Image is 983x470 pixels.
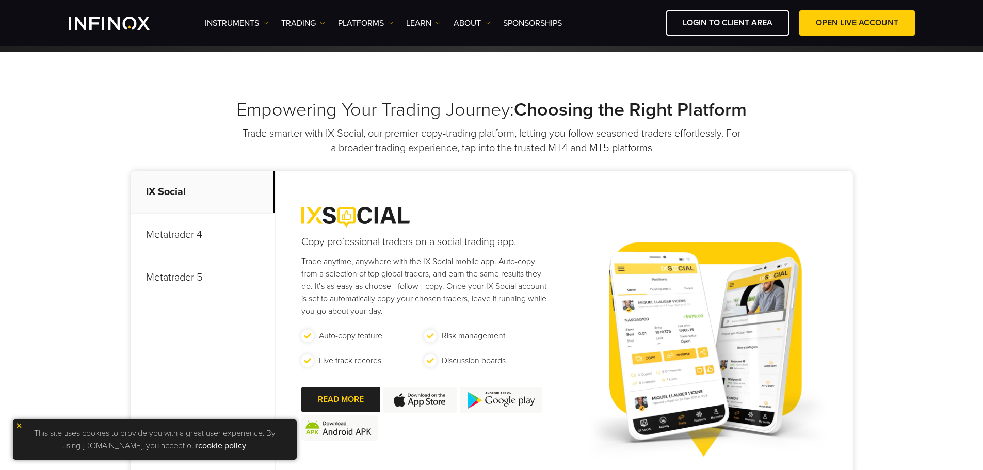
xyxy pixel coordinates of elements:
a: SPONSORSHIPS [503,17,562,29]
a: LOGIN TO CLIENT AREA [666,10,789,36]
p: This site uses cookies to provide you with a great user experience. By using [DOMAIN_NAME], you a... [18,425,292,455]
p: Trade smarter with IX Social, our premier copy-trading platform, letting you follow seasoned trad... [241,126,742,155]
p: Metatrader 4 [131,214,275,256]
p: IX Social [131,171,275,214]
p: Risk management [442,330,505,342]
a: Instruments [205,17,268,29]
p: Trade anytime, anywhere with the IX Social mobile app. Auto-copy from a selection of top global t... [301,255,547,317]
p: Discussion boards [442,354,506,367]
a: OPEN LIVE ACCOUNT [799,10,915,36]
strong: Choosing the Right Platform [514,99,747,121]
a: cookie policy [198,441,246,451]
img: yellow close icon [15,422,23,429]
p: Auto-copy feature [319,330,382,342]
p: Metatrader 5 [131,256,275,299]
a: Learn [406,17,441,29]
p: Live track records [319,354,381,367]
a: PLATFORMS [338,17,393,29]
a: INFINOX Logo [69,17,174,30]
h4: Copy professional traders on a social trading app. [301,235,547,249]
h2: Empowering Your Trading Journey: [131,99,853,121]
a: ABOUT [454,17,490,29]
a: READ MORE [301,387,380,412]
a: TRADING [281,17,325,29]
